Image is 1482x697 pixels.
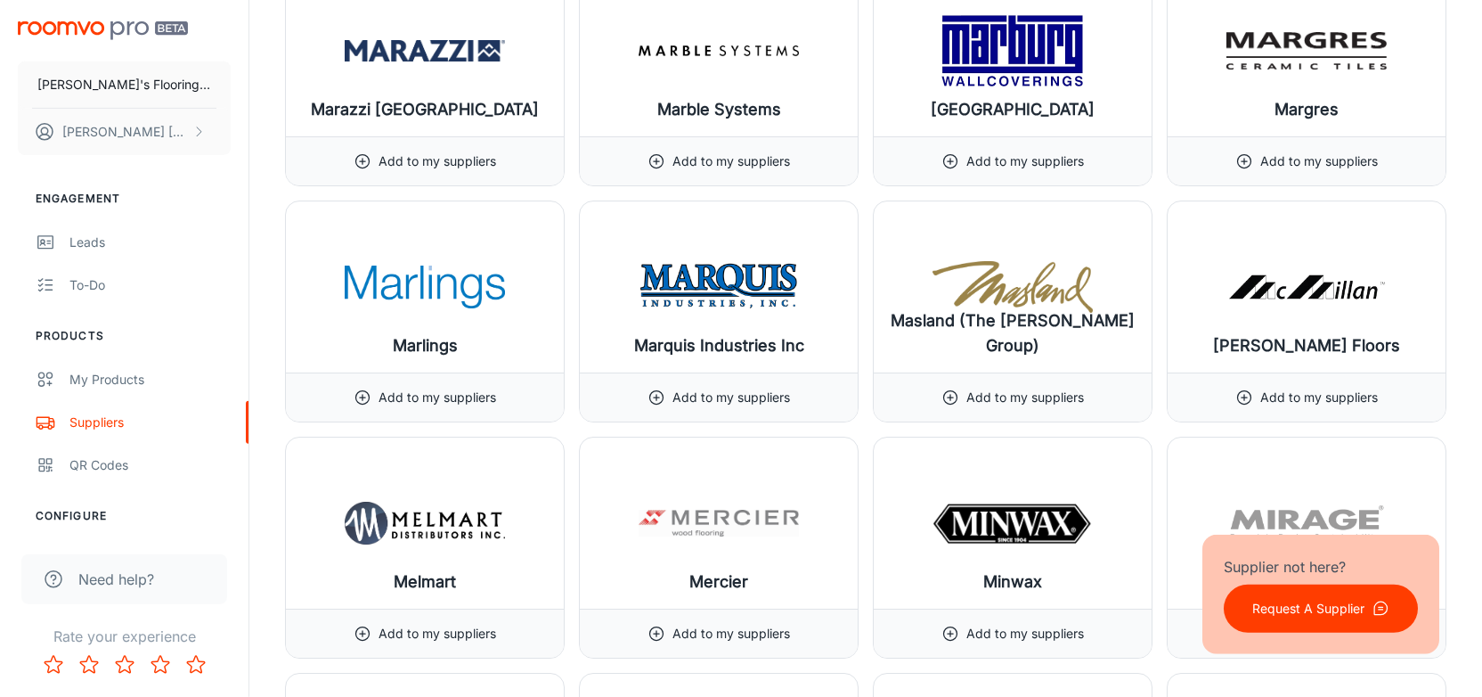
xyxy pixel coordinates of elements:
button: Rate 1 star [36,647,71,683]
h6: [GEOGRAPHIC_DATA] [931,97,1095,122]
h6: Minwax [983,570,1042,594]
img: Marquis Industries Inc [639,251,799,323]
div: Leads [69,233,231,252]
button: Rate 5 star [178,647,214,683]
button: Request A Supplier [1224,585,1418,633]
img: Minwax [932,488,1093,559]
p: Add to my suppliers [379,624,496,644]
div: QR Codes [69,455,231,475]
p: Add to my suppliers [966,152,1084,171]
p: Add to my suppliers [1260,388,1378,407]
span: Need help? [78,569,154,590]
button: Rate 4 star [142,647,178,683]
h6: Melmart [394,570,456,594]
p: Add to my suppliers [1260,152,1378,171]
p: Add to my suppliers [966,624,1084,644]
p: Add to my suppliers [672,624,790,644]
h6: Margres [1274,97,1339,122]
h6: Marquis Industries Inc [634,333,804,358]
img: Masland (The Dixie Group) [932,251,1093,323]
p: Add to my suppliers [379,152,496,171]
p: [PERSON_NAME] [PERSON_NAME] [62,122,188,142]
img: Margres [1226,15,1387,86]
img: Marazzi USA [345,15,505,86]
h6: Marble Systems [657,97,781,122]
button: [PERSON_NAME]'s Flooring Depot [18,61,231,108]
h6: Masland (The [PERSON_NAME] Group) [888,308,1137,358]
img: Marlings [345,251,505,323]
img: Marble Systems [639,15,799,86]
img: Marburg [932,15,1093,86]
img: McMillan Floors [1226,251,1387,323]
h6: Mercier [689,570,748,594]
p: Supplier not here? [1224,556,1418,578]
div: To-do [69,275,231,295]
img: Mirage [1226,488,1387,559]
p: Request A Supplier [1252,599,1364,619]
div: Suppliers [69,413,231,432]
p: Add to my suppliers [966,388,1084,407]
img: Roomvo PRO Beta [18,21,188,40]
img: Mercier [639,488,799,559]
p: Add to my suppliers [379,388,496,407]
h6: Marlings [393,333,458,358]
h6: [PERSON_NAME] Floors [1213,333,1400,358]
div: My Products [69,370,231,389]
p: Add to my suppliers [672,388,790,407]
p: Add to my suppliers [672,152,790,171]
h6: Marazzi [GEOGRAPHIC_DATA] [311,97,539,122]
button: Rate 2 star [71,647,107,683]
button: [PERSON_NAME] [PERSON_NAME] [18,109,231,155]
p: [PERSON_NAME]'s Flooring Depot [37,75,211,94]
img: Melmart [345,488,505,559]
p: Rate your experience [14,626,234,647]
button: Rate 3 star [107,647,142,683]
